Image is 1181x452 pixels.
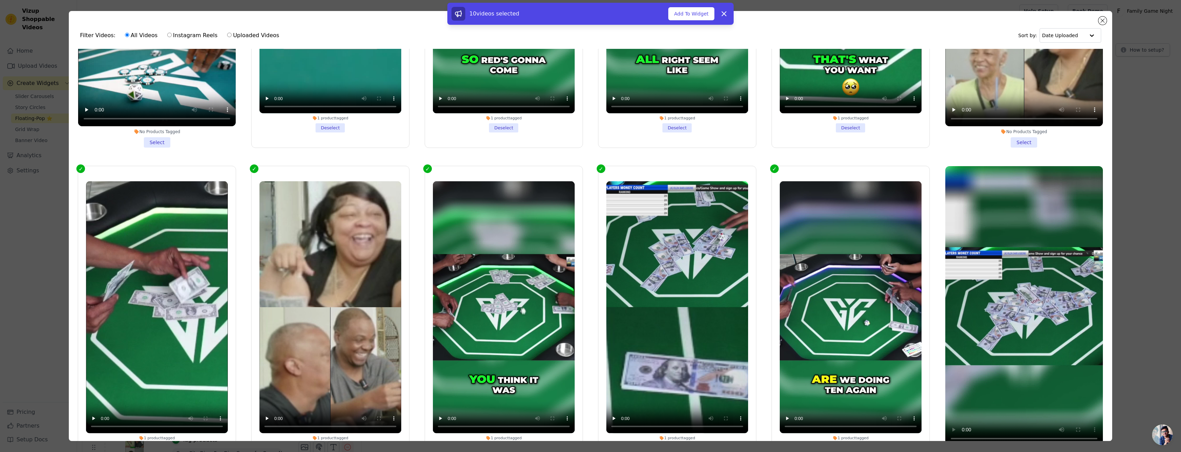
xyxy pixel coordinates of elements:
div: Filter Videos: [80,28,283,43]
div: No Products Tagged [945,129,1103,134]
label: Uploaded Videos [227,31,279,40]
div: 1 product tagged [433,116,575,121]
div: 1 product tagged [606,116,748,121]
div: Sort by: [1018,28,1101,43]
span: 10 videos selected [469,10,519,17]
div: 1 product tagged [780,116,922,121]
div: 1 product tagged [780,436,922,441]
button: Add To Widget [668,7,714,20]
div: No Products Tagged [78,129,236,134]
div: Open chat [1152,424,1173,445]
div: 1 product tagged [433,436,575,441]
div: 1 product tagged [259,116,401,121]
div: 1 product tagged [606,436,748,441]
label: All Videos [125,31,158,40]
div: 1 product tagged [259,436,401,441]
div: 1 product tagged [86,436,228,441]
label: Instagram Reels [167,31,218,40]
